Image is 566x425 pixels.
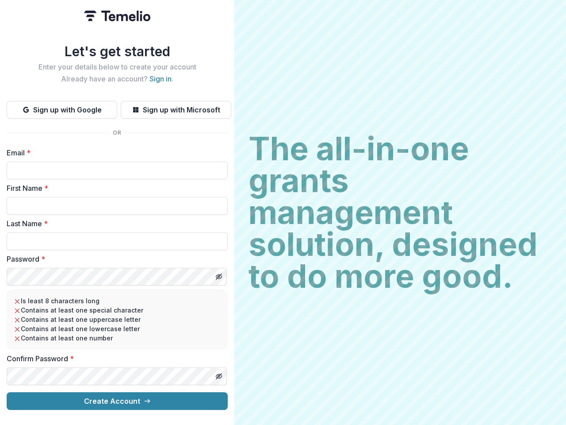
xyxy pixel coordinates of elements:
[7,101,117,119] button: Sign up with Google
[7,43,228,59] h1: Let's get started
[121,101,231,119] button: Sign up with Microsoft
[14,296,221,305] li: Is least 8 characters long
[7,392,228,410] button: Create Account
[212,270,226,284] button: Toggle password visibility
[7,218,222,229] label: Last Name
[14,315,221,324] li: Contains at least one uppercase letter
[7,254,222,264] label: Password
[14,324,221,333] li: Contains at least one lowercase letter
[7,353,222,364] label: Confirm Password
[7,75,228,83] h2: Already have an account? .
[7,63,228,71] h2: Enter your details below to create your account
[212,369,226,383] button: Toggle password visibility
[7,183,222,193] label: First Name
[84,11,150,21] img: Temelio
[149,74,172,83] a: Sign in
[14,333,221,343] li: Contains at least one number
[14,305,221,315] li: Contains at least one special character
[7,147,222,158] label: Email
